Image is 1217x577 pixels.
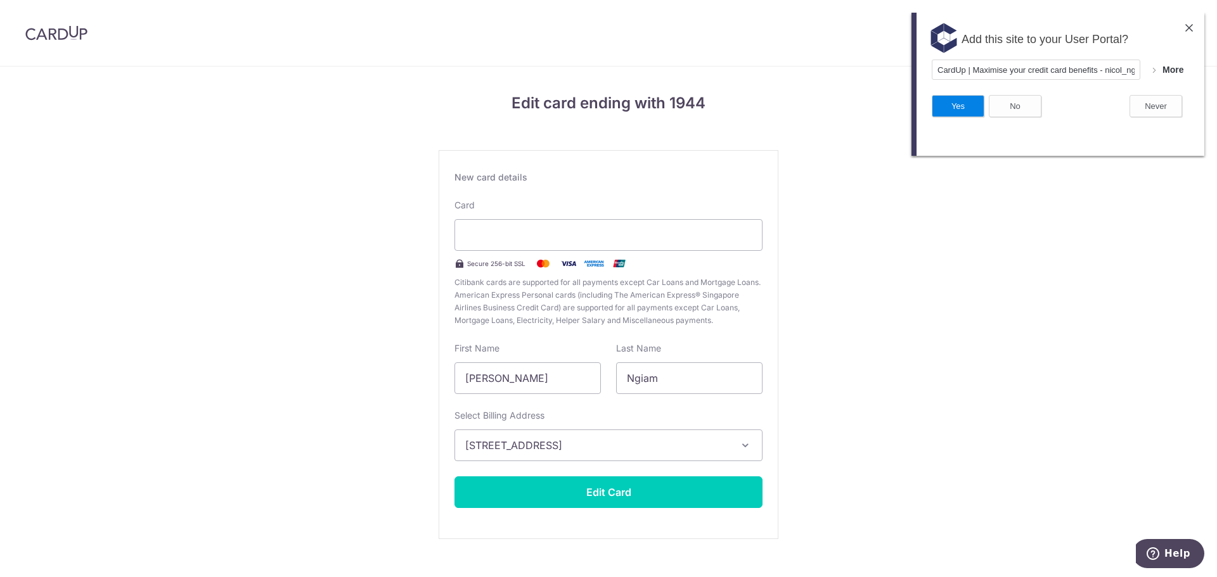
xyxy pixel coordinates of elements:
[454,362,601,394] input: Cardholder First Name
[467,258,525,269] span: Secure 256-bit SSL
[454,429,763,461] button: [STREET_ADDRESS]
[607,256,632,271] img: .alt.unionpay
[454,171,763,184] div: New card details
[454,276,763,327] span: Citibank cards are supported for all payments except Car Loans and Mortgage Loans. American Expre...
[616,342,661,355] label: Last Name
[69,20,236,33] span: Add this site to your User Portal?
[25,25,87,41] img: CardUp
[454,199,475,212] label: Card
[96,82,149,105] button: No
[293,11,300,19] img: 366kdW7bZf5IgGNA5d8FYPGppdBqSHtUB08xHy6BdXA+5T2R62QLwqgAAAABJRU5ErkJggg==
[616,362,763,394] input: Cardholder Last Name
[581,256,607,271] img: .alt.amex
[439,92,778,115] h4: Edit card ending with 1944
[454,476,763,508] button: Edit Card
[454,342,499,355] label: First Name
[259,55,264,60] img: OUAAAAldEVYdGRhdGU6bW9kaWZ5ADIwMTgtMDItMDZUMjI6MjY6MDYrMDE6MDCabkRZAAAAGXRFWHRTb2Z0d2FyZQB3d3cuaW...
[39,82,92,105] button: Yes
[454,409,544,422] label: Select Billing Address
[531,256,556,271] img: Mastercard
[556,256,581,271] img: Visa
[36,10,67,41] img: svg+xml;base64,PD94bWwgdmVyc2lvbj0iMS4wIiBlbmNvZGluZz0iVVRGLTgiPz4KPHN2ZyB3aWR0aD0iNDhweCIgaGVpZ2...
[465,227,752,243] iframe: Secure card payment input frame
[270,52,291,62] span: More
[1136,539,1204,571] iframe: Opens a widget where you can find more information
[237,82,290,105] button: Never
[465,438,729,453] span: [STREET_ADDRESS]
